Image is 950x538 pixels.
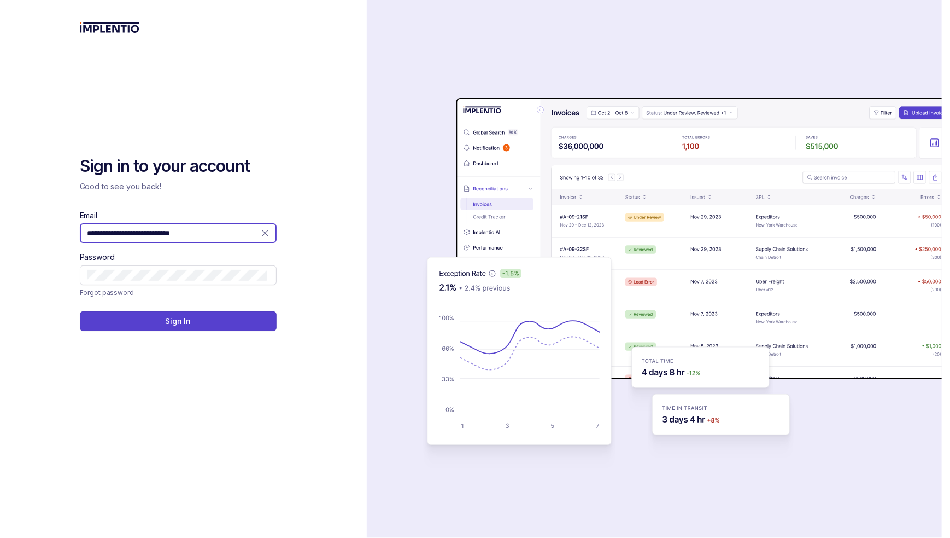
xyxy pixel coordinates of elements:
[80,287,134,298] a: Link Forgot password
[80,311,277,331] button: Sign In
[80,155,277,177] h2: Sign in to your account
[80,181,277,192] p: Good to see you back!
[80,22,139,33] img: logo
[80,287,134,298] p: Forgot password
[80,210,97,221] label: Email
[165,316,191,327] p: Sign In
[80,252,115,263] label: Password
